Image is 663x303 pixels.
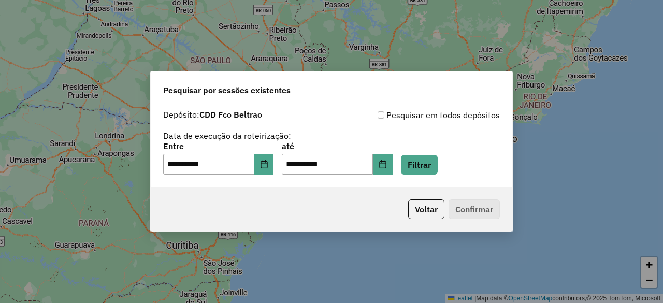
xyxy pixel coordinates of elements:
strong: CDD Fco Beltrao [199,109,262,120]
button: Filtrar [401,155,438,175]
label: até [282,140,392,152]
span: Pesquisar por sessões existentes [163,84,291,96]
label: Entre [163,140,273,152]
div: Pesquisar em todos depósitos [331,109,500,121]
label: Data de execução da roteirização: [163,129,291,142]
button: Voltar [408,199,444,219]
button: Choose Date [373,154,393,175]
label: Depósito: [163,108,262,121]
button: Choose Date [254,154,274,175]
